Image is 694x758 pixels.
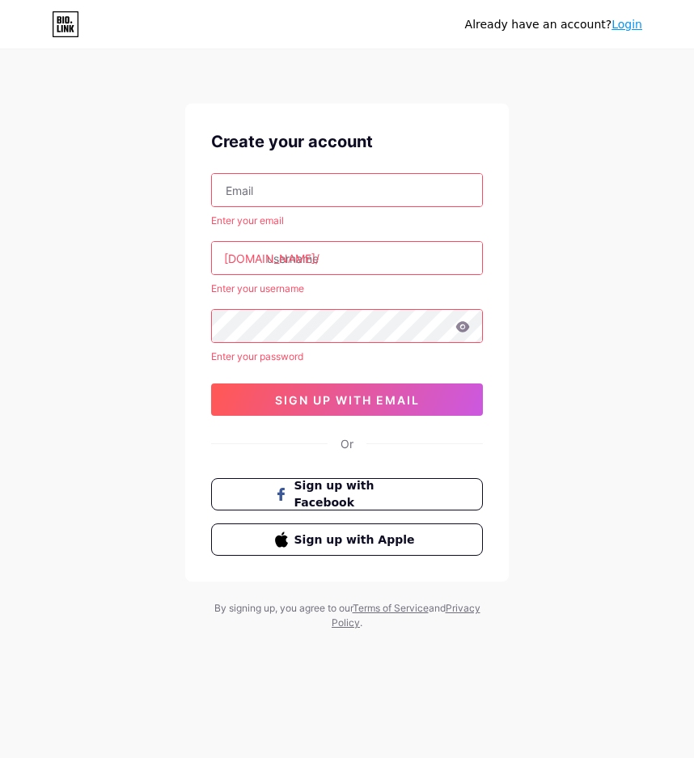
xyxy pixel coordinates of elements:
button: Sign up with Apple [211,523,483,556]
div: Already have an account? [465,16,642,33]
button: sign up with email [211,383,483,416]
div: Enter your password [211,349,483,364]
a: Login [611,18,642,31]
span: sign up with email [275,393,420,407]
input: username [212,242,482,274]
a: Terms of Service [353,602,429,614]
span: Sign up with Facebook [294,477,420,511]
div: Enter your username [211,282,483,296]
div: Create your account [211,129,483,154]
div: By signing up, you agree to our and . [209,601,485,630]
div: [DOMAIN_NAME]/ [224,250,319,267]
div: Or [341,435,353,452]
div: Enter your email [211,214,483,228]
span: Sign up with Apple [294,531,420,548]
input: Email [212,174,482,206]
button: Sign up with Facebook [211,478,483,510]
